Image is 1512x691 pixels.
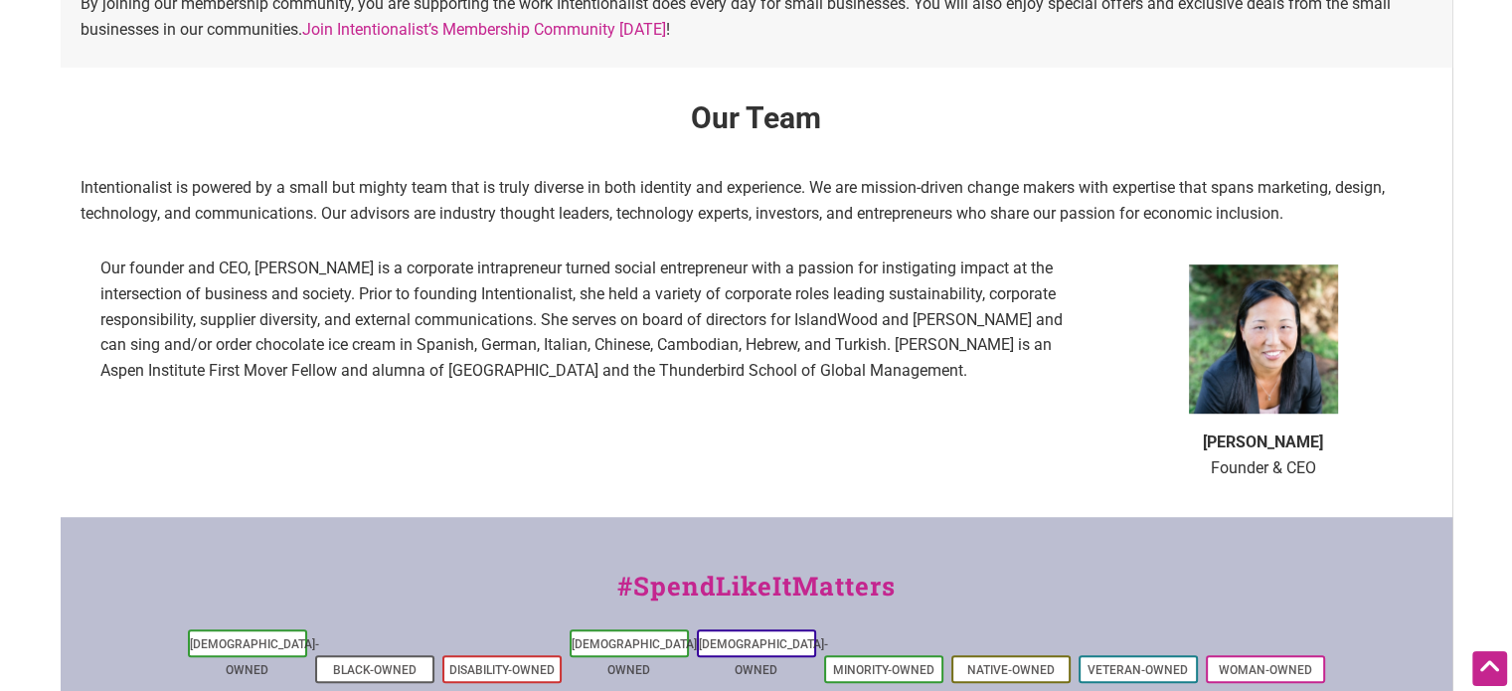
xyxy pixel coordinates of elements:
a: Veteran-Owned [1088,663,1188,677]
b: [PERSON_NAME] [1203,432,1323,451]
a: [DEMOGRAPHIC_DATA]-Owned [699,637,828,677]
p: Intentionalist is powered by a small but mighty team that is truly diverse in both identity and e... [81,175,1432,226]
p: Our founder and CEO, [PERSON_NAME] is a corporate intrapreneur turned social entrepreneur with a ... [100,256,1075,383]
a: Join Intentionalist’s Membership Community [DATE] [302,20,666,39]
a: Disability-Owned [449,663,555,677]
a: [DEMOGRAPHIC_DATA]-Owned [190,637,319,677]
div: Scroll Back to Top [1472,651,1507,686]
div: #SpendLikeItMatters [61,567,1452,625]
h2: Our Team [81,97,1432,159]
a: Minority-Owned [833,663,934,677]
img: fullsizeoutput_85a1-300x300.jpeg [1189,264,1338,414]
a: Black-Owned [333,663,417,677]
a: Woman-Owned [1219,663,1312,677]
p: Founder & CEO [1114,430,1413,480]
a: Native-Owned [967,663,1055,677]
a: [DEMOGRAPHIC_DATA]-Owned [572,637,701,677]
